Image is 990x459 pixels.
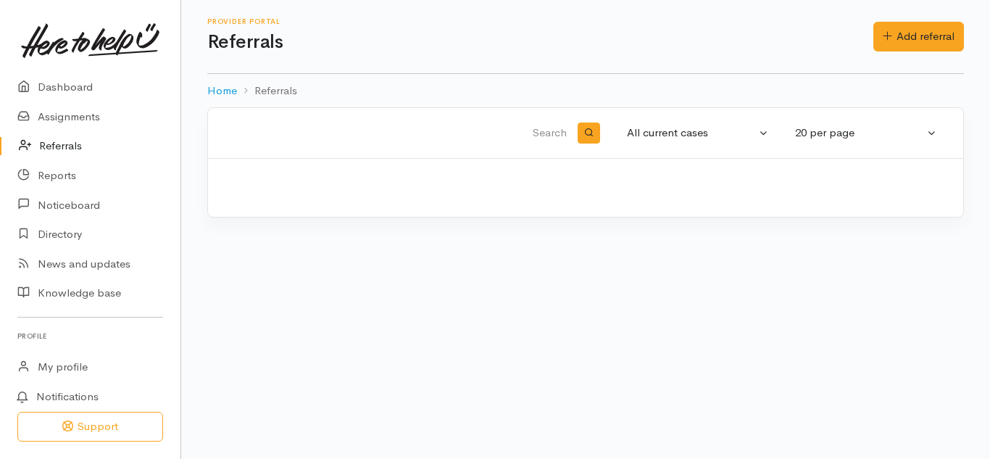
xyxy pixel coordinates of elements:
[207,83,237,99] a: Home
[237,83,297,99] li: Referrals
[207,74,964,108] nav: breadcrumb
[225,116,570,151] input: Search
[17,326,163,346] h6: Profile
[795,125,924,141] div: 20 per page
[786,119,946,147] button: 20 per page
[627,125,756,141] div: All current cases
[17,412,163,442] button: Support
[207,32,873,53] h1: Referrals
[618,119,778,147] button: All current cases
[873,22,964,51] a: Add referral
[207,17,873,25] h6: Provider Portal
